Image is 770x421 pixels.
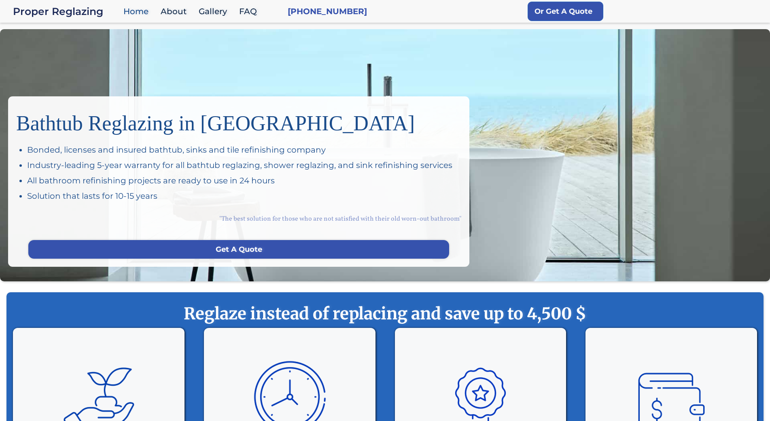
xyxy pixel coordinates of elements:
div: "The best solution for those who are not satisfied with their old worn-out bathroom" [16,206,461,232]
div: All bathroom refinishing projects are ready to use in 24 hours [27,175,461,186]
a: Gallery [195,3,235,20]
div: Industry-leading 5-year warranty for all bathtub reglazing, shower reglazing, and sink refinishin... [27,159,461,171]
a: [PHONE_NUMBER] [288,6,367,17]
div: Proper Reglazing [13,6,119,17]
a: About [157,3,195,20]
a: home [13,6,119,17]
div: Bonded, licenses and insured bathtub, sinks and tile refinishing company [27,144,461,155]
a: Get A Quote [28,240,449,259]
h1: Bathtub Reglazing in [GEOGRAPHIC_DATA] [16,104,461,136]
a: Home [119,3,157,20]
a: FAQ [235,3,265,20]
a: Or Get A Quote [528,2,603,21]
strong: Reglaze instead of replacing and save up to 4,500 $ [23,304,747,324]
div: Solution that lasts for 10-15 years [27,190,461,202]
